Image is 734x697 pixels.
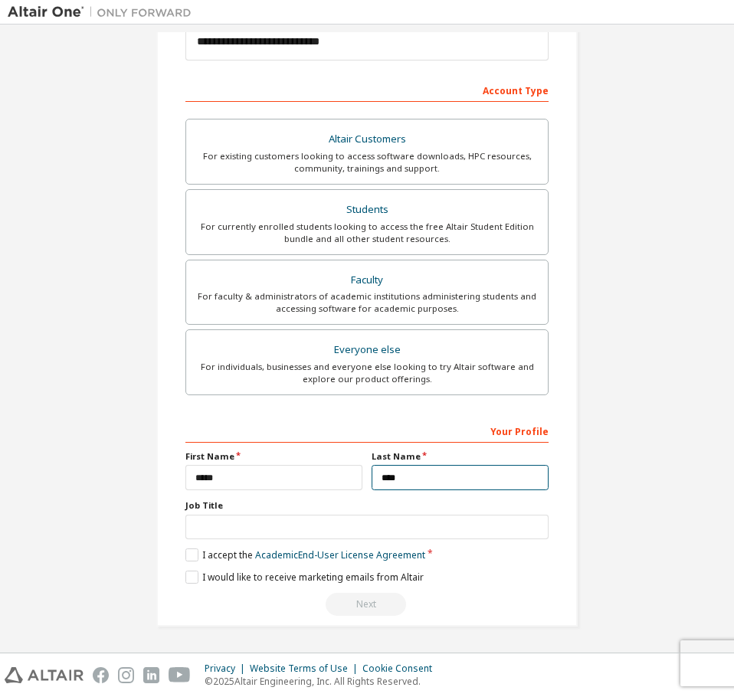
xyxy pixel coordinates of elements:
[195,199,539,221] div: Students
[185,418,549,443] div: Your Profile
[93,667,109,683] img: facebook.svg
[250,663,362,675] div: Website Terms of Use
[185,571,424,584] label: I would like to receive marketing emails from Altair
[195,361,539,385] div: For individuals, businesses and everyone else looking to try Altair software and explore our prod...
[185,450,362,463] label: First Name
[195,270,539,291] div: Faculty
[195,150,539,175] div: For existing customers looking to access software downloads, HPC resources, community, trainings ...
[205,675,441,688] p: © 2025 Altair Engineering, Inc. All Rights Reserved.
[143,667,159,683] img: linkedin.svg
[8,5,199,20] img: Altair One
[195,339,539,361] div: Everyone else
[195,290,539,315] div: For faculty & administrators of academic institutions administering students and accessing softwa...
[255,548,425,561] a: Academic End-User License Agreement
[195,129,539,150] div: Altair Customers
[185,499,549,512] label: Job Title
[185,548,425,561] label: I accept the
[5,667,84,683] img: altair_logo.svg
[185,77,549,102] div: Account Type
[205,663,250,675] div: Privacy
[372,450,549,463] label: Last Name
[118,667,134,683] img: instagram.svg
[185,593,549,616] div: Read and acccept EULA to continue
[169,667,191,683] img: youtube.svg
[195,221,539,245] div: For currently enrolled students looking to access the free Altair Student Edition bundle and all ...
[362,663,441,675] div: Cookie Consent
